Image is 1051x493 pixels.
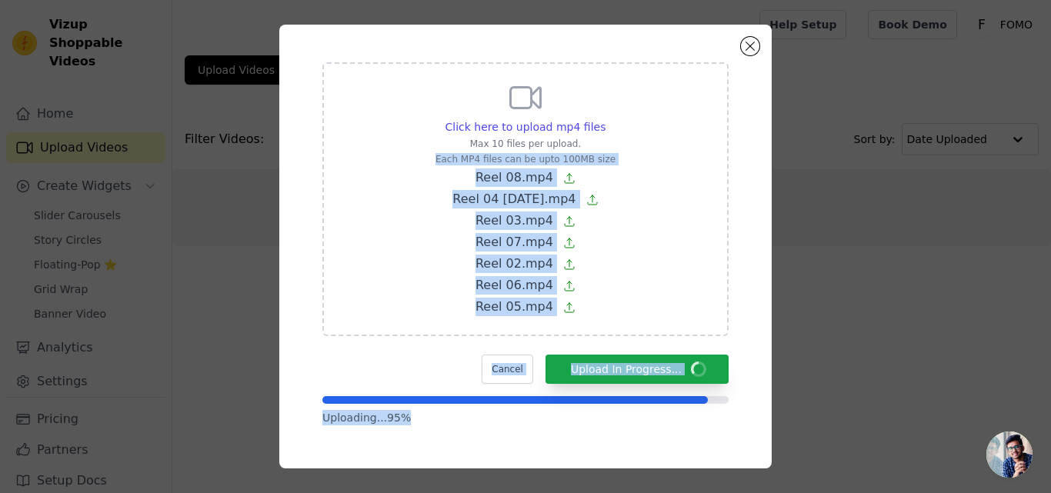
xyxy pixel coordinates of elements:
button: Upload In Progress... [546,355,729,384]
button: Cancel [482,355,533,384]
a: Open chat [986,431,1033,478]
p: Each MP4 files can be upto 100MB size [435,153,616,165]
span: Reel 07.mp4 [475,235,553,249]
span: Reel 08.mp4 [475,170,553,185]
button: Close modal [741,37,759,55]
span: Reel 05.mp4 [475,299,553,314]
span: Click here to upload mp4 files [445,121,606,133]
p: Uploading... 95 % [322,410,729,425]
span: Reel 06.mp4 [475,278,553,292]
span: Reel 03.mp4 [475,213,553,228]
span: Reel 04 [DATE].mp4 [452,192,576,206]
p: Max 10 files per upload. [435,138,616,150]
span: Reel 02.mp4 [475,256,553,271]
